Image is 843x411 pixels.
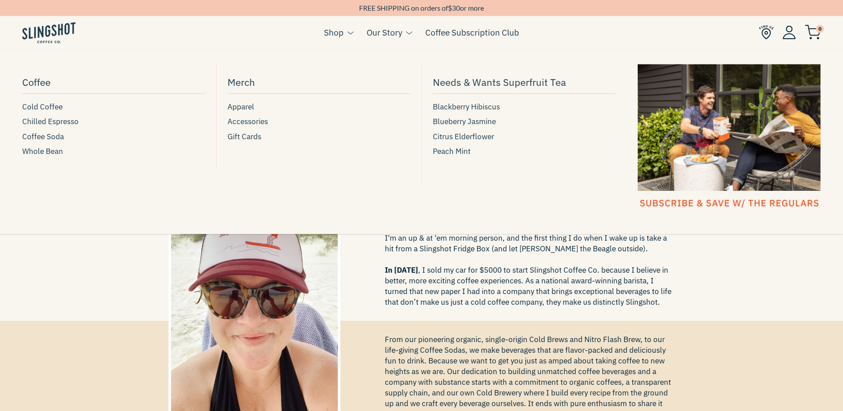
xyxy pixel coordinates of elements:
[385,265,418,275] span: In [DATE]
[433,101,500,113] span: Blackberry Hibiscus
[433,116,496,128] span: Blueberry Jasmine
[22,72,205,94] a: Coffee
[22,145,63,157] span: Whole Bean
[816,25,824,33] span: 0
[22,116,79,128] span: Chilled Espresso
[452,4,460,12] span: 30
[22,116,205,128] a: Chilled Espresso
[433,116,616,128] a: Blueberry Jasmine
[22,145,205,157] a: Whole Bean
[367,26,402,39] a: Our Story
[448,4,452,12] span: $
[425,26,519,39] a: Coffee Subscription Club
[759,25,774,40] img: Find Us
[805,27,821,38] a: 0
[228,131,411,143] a: Gift Cards
[22,74,51,90] span: Coffee
[433,131,616,143] a: Citrus Elderflower
[433,145,471,157] span: Peach Mint
[228,101,411,113] a: Apparel
[22,101,205,113] a: Cold Coffee
[228,101,254,113] span: Apparel
[22,131,64,143] span: Coffee Soda
[433,72,616,94] a: Needs & Wants Superfruit Tea
[805,25,821,40] img: cart
[385,233,675,307] span: I'm an up & at 'em morning person, and the first thing I do when I wake up is take a hit from a S...
[228,131,261,143] span: Gift Cards
[228,116,411,128] a: Accessories
[228,74,255,90] span: Merch
[433,74,566,90] span: Needs & Wants Superfruit Tea
[433,145,616,157] a: Peach Mint
[22,101,63,113] span: Cold Coffee
[783,25,796,39] img: Account
[324,26,344,39] a: Shop
[433,101,616,113] a: Blackberry Hibiscus
[433,131,494,143] span: Citrus Elderflower
[22,131,205,143] a: Coffee Soda
[228,116,268,128] span: Accessories
[228,72,411,94] a: Merch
